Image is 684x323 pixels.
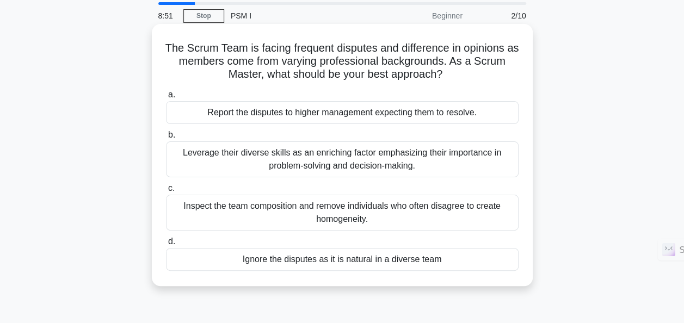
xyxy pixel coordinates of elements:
[165,41,520,82] h5: The Scrum Team is facing frequent disputes and difference in opinions as members come from varyin...
[168,237,175,246] span: d.
[469,5,533,27] div: 2/10
[183,9,224,23] a: Stop
[224,5,374,27] div: PSM I
[168,90,175,99] span: a.
[168,130,175,139] span: b.
[168,183,175,192] span: c.
[166,248,519,271] div: Ignore the disputes as it is natural in a diverse team
[374,5,469,27] div: Beginner
[152,5,183,27] div: 8:51
[166,141,519,177] div: Leverage their diverse skills as an enriching factor emphasizing their importance in problem-solv...
[166,101,519,124] div: Report the disputes to higher management expecting them to resolve.
[166,195,519,231] div: Inspect the team composition and remove individuals who often disagree to create homogeneity.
